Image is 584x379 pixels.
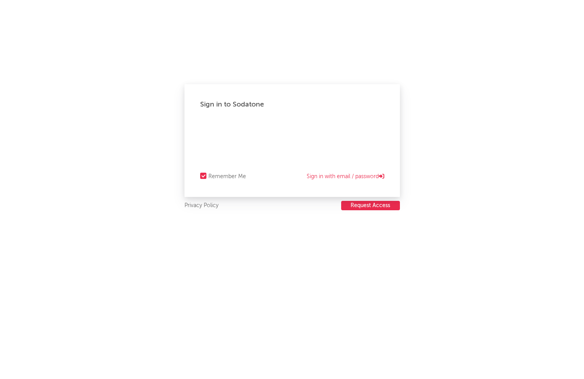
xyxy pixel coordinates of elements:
a: Privacy Policy [184,201,219,211]
div: Sign in to Sodatone [200,100,384,109]
a: Sign in with email / password [307,172,384,181]
div: Remember Me [208,172,246,181]
button: Request Access [341,201,400,210]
